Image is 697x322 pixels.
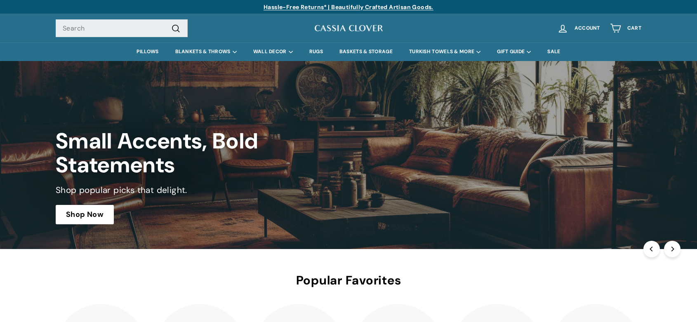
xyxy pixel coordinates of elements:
span: Account [575,26,600,31]
button: Next [664,241,681,257]
summary: WALL DECOR [245,42,301,61]
a: Cart [605,16,646,40]
a: Account [552,16,605,40]
a: RUGS [301,42,331,61]
summary: BLANKETS & THROWS [167,42,245,61]
a: Hassle-Free Returns* | Beautifully Crafted Artisan Goods. [264,3,433,11]
a: SALE [539,42,568,61]
span: Cart [627,26,641,31]
h2: Popular Favorites [56,274,641,287]
button: Previous [643,241,660,257]
div: Primary [39,42,658,61]
summary: TURKISH TOWELS & MORE [401,42,489,61]
a: PILLOWS [128,42,167,61]
a: BASKETS & STORAGE [331,42,401,61]
summary: GIFT GUIDE [489,42,539,61]
input: Search [56,19,188,38]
